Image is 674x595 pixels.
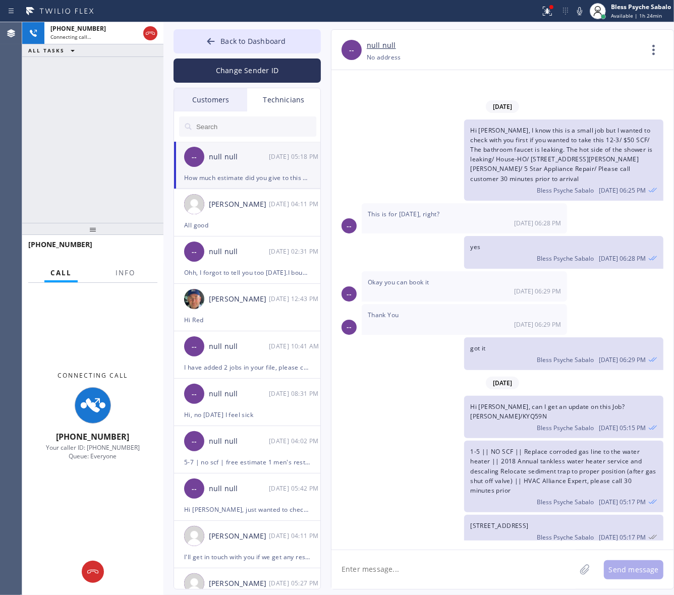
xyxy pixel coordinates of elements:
[599,254,646,263] span: [DATE] 06:28 PM
[537,424,594,432] span: Bless Psyche Sabalo
[537,355,594,364] span: Bless Psyche Sabalo
[470,243,480,251] span: yes
[470,344,485,352] span: got it
[174,88,247,111] div: Customers
[109,263,141,283] button: Info
[50,24,106,33] span: [PHONE_NUMBER]
[209,530,269,542] div: [PERSON_NAME]
[209,199,269,210] div: [PERSON_NAME]
[116,268,135,277] span: Info
[368,210,439,218] span: This is for [DATE], right?
[192,246,197,258] span: --
[82,561,104,583] button: Hang up
[464,396,663,438] div: 09/16/2025 9:15 AM
[184,504,310,515] div: Hi [PERSON_NAME], just wanted to check on some details for this job "[PERSON_NAME] / BL2XAA
[464,337,663,370] div: 09/15/2025 9:29 AM
[470,126,652,183] span: Hi [PERSON_NAME], I know this is a small job but I wanted to check with you first if you wanted t...
[184,172,310,184] div: How much estimate did you give to this costumer? so we can help you follow up?
[174,29,321,53] button: Back to Dashboard
[184,219,310,231] div: All good
[209,151,269,163] div: null null
[209,436,269,447] div: null null
[470,521,528,530] span: [STREET_ADDRESS]
[573,4,587,18] button: Mute
[184,526,204,546] img: user.png
[347,220,352,232] span: --
[269,577,321,589] div: 09/04/2025 9:27 AM
[174,58,321,83] button: Change Sender ID
[604,560,663,579] button: Send message
[58,371,128,380] span: Connecting Call
[184,362,310,373] div: I have added 2 jobs in your file, please check thanks
[184,551,310,563] div: I'll get in touch with you if we get any response from her
[367,40,396,51] a: null null
[192,341,197,352] span: --
[44,263,78,283] button: Call
[209,293,269,305] div: [PERSON_NAME]
[184,573,204,593] img: user.png
[269,340,321,352] div: 09/16/2025 9:41 AM
[368,311,399,319] span: Thank You
[269,293,321,305] div: 09/16/2025 9:43 AM
[611,3,671,11] div: Bless Psyche Sabalo
[192,483,197,495] span: --
[269,435,321,447] div: 09/15/2025 9:02 AM
[362,304,567,334] div: 09/15/2025 9:29 AM
[599,355,646,364] span: [DATE] 06:29 PM
[247,88,320,111] div: Technicians
[269,388,321,399] div: 09/16/2025 9:31 AM
[464,236,663,269] div: 09/15/2025 9:28 AM
[50,33,91,40] span: Connecting call…
[269,198,321,210] div: 09/16/2025 9:11 AM
[184,267,310,278] div: Ohh, I forgot to tell you too [DATE].I bought a little bit better of a snake.And when I get the p...
[209,246,269,258] div: null null
[57,431,130,442] span: [PHONE_NUMBER]
[209,578,269,589] div: [PERSON_NAME]
[209,388,269,400] div: null null
[611,12,662,19] span: Available | 1h 24min
[347,321,352,333] span: --
[514,219,561,227] span: [DATE] 06:28 PM
[50,268,72,277] span: Call
[195,116,316,137] input: Search
[184,194,204,214] img: user.png
[537,498,594,506] span: Bless Psyche Sabalo
[367,51,401,63] div: No address
[184,409,310,421] div: Hi, no [DATE] I feel sick
[28,240,92,249] span: [PHONE_NUMBER]
[192,151,197,163] span: --
[486,377,519,389] span: [DATE]
[28,47,65,54] span: ALL TASKS
[362,203,567,233] div: 09/15/2025 9:28 AM
[184,456,310,468] div: 5-7 | no scf | free estimate 1 men's restroom is clog | [STREET_ADDRESS] commercial(manager)--Gle...
[464,120,663,201] div: 09/15/2025 9:25 AM
[470,402,625,421] span: Hi [PERSON_NAME], can I get an update on this Job? [PERSON_NAME]/KYQ59N
[368,278,429,286] span: Okay you can book it
[599,424,646,432] span: [DATE] 05:15 PM
[209,483,269,495] div: null null
[464,515,663,548] div: 09/16/2025 9:17 AM
[192,436,197,447] span: --
[269,530,321,542] div: 09/12/2025 9:11 AM
[46,443,140,460] span: Your caller ID: [PHONE_NUMBER] Queue: Everyone
[209,341,269,352] div: null null
[486,100,519,113] span: [DATE]
[269,483,321,494] div: 09/12/2025 9:42 AM
[470,447,656,495] span: 1-5 || NO SCF || Replace corroded gas line to the water heater || 2018 Annual tankless water heat...
[192,388,197,400] span: --
[537,186,594,195] span: Bless Psyche Sabalo
[537,533,594,542] span: Bless Psyche Sabalo
[537,254,594,263] span: Bless Psyche Sabalo
[269,246,321,257] div: 09/16/2025 9:31 AM
[514,287,561,295] span: [DATE] 06:29 PM
[599,186,646,195] span: [DATE] 06:25 PM
[464,441,663,512] div: 09/16/2025 9:17 AM
[347,288,352,300] span: --
[362,271,567,302] div: 09/15/2025 9:29 AM
[22,44,85,56] button: ALL TASKS
[599,533,646,542] span: [DATE] 05:17 PM
[220,36,286,46] span: Back to Dashboard
[599,498,646,506] span: [DATE] 05:17 PM
[143,26,157,40] button: Hang up
[349,44,354,56] span: --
